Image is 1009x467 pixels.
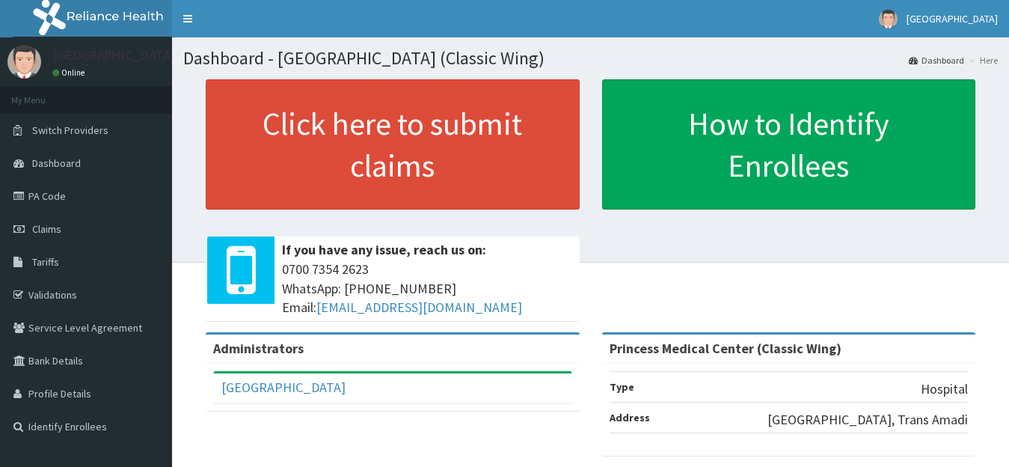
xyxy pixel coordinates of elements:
[907,12,998,25] span: [GEOGRAPHIC_DATA]
[879,10,898,28] img: User Image
[32,123,108,137] span: Switch Providers
[282,260,572,317] span: 0700 7354 2623 WhatsApp: [PHONE_NUMBER] Email:
[909,54,964,67] a: Dashboard
[610,340,841,357] strong: Princess Medical Center (Classic Wing)
[610,380,634,394] b: Type
[316,299,522,316] a: [EMAIL_ADDRESS][DOMAIN_NAME]
[32,255,59,269] span: Tariffs
[52,49,176,62] p: [GEOGRAPHIC_DATA]
[221,379,346,396] a: [GEOGRAPHIC_DATA]
[52,67,88,78] a: Online
[282,241,486,258] b: If you have any issue, reach us on:
[7,45,41,79] img: User Image
[767,410,968,430] p: [GEOGRAPHIC_DATA], Trans Amadi
[206,79,580,210] a: Click here to submit claims
[966,54,998,67] li: Here
[602,79,976,210] a: How to Identify Enrollees
[921,379,968,399] p: Hospital
[183,49,998,68] h1: Dashboard - [GEOGRAPHIC_DATA] (Classic Wing)
[32,222,61,236] span: Claims
[213,340,304,357] b: Administrators
[610,411,650,424] b: Address
[32,156,81,170] span: Dashboard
